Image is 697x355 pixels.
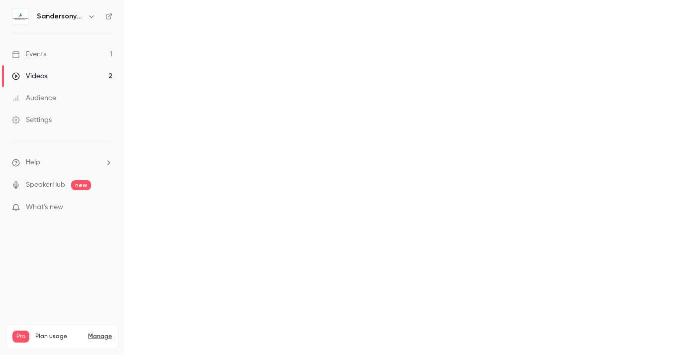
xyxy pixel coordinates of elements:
[100,203,112,212] iframe: Noticeable Trigger
[26,157,40,168] span: Help
[88,333,112,341] a: Manage
[35,333,82,341] span: Plan usage
[37,11,84,21] h6: Sandersonyachting
[26,202,63,213] span: What's new
[71,180,91,190] span: new
[26,180,65,190] a: SpeakerHub
[12,331,29,343] span: Pro
[12,93,56,103] div: Audience
[12,8,28,24] img: Sandersonyachting
[12,71,47,81] div: Videos
[12,157,112,168] li: help-dropdown-opener
[12,115,52,125] div: Settings
[12,49,46,59] div: Events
